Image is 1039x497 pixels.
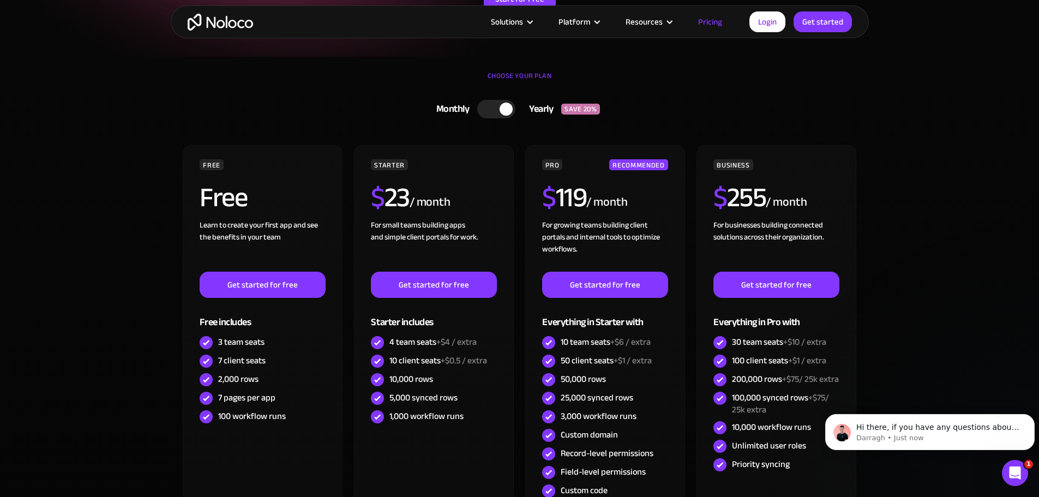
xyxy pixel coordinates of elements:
a: home [188,14,253,31]
div: SAVE 20% [561,104,600,115]
span: +$75/ 25k extra [782,371,839,387]
div: Starter includes [371,298,496,333]
span: +$4 / extra [436,334,477,350]
div: 50 client seats [561,355,652,367]
a: Get started for free [542,272,668,298]
div: 30 team seats [732,336,826,348]
a: Get started [794,11,852,32]
span: +$1 / extra [614,352,652,369]
div: For small teams building apps and simple client portals for work. ‍ [371,219,496,272]
div: Priority syncing [732,458,790,470]
span: +$0.5 / extra [441,352,487,369]
div: 10 team seats [561,336,651,348]
span: $ [542,172,556,223]
div: / month [586,194,627,211]
div: 1,000 workflow runs [389,410,464,422]
div: 10,000 workflow runs [732,421,811,433]
div: 7 client seats [218,355,266,367]
span: $ [371,172,385,223]
iframe: Intercom live chat [1002,460,1028,486]
div: Custom code [561,484,608,496]
div: Everything in Pro with [713,298,839,333]
div: Everything in Starter with [542,298,668,333]
a: Get started for free [200,272,325,298]
div: Field-level permissions [561,466,646,478]
div: Solutions [491,15,523,29]
div: Yearly [515,101,561,117]
div: RECOMMENDED [609,159,668,170]
span: +$10 / extra [783,334,826,350]
div: 10,000 rows [389,373,433,385]
div: 7 pages per app [218,392,275,404]
div: Custom domain [561,429,618,441]
div: 3,000 workflow runs [561,410,636,422]
div: 100 workflow runs [218,410,286,422]
div: BUSINESS [713,159,753,170]
a: Get started for free [371,272,496,298]
div: Resources [626,15,663,29]
a: Get started for free [713,272,839,298]
div: PRO [542,159,562,170]
div: CHOOSE YOUR PLAN [182,68,858,95]
div: Free includes [200,298,325,333]
div: For growing teams building client portals and internal tools to optimize workflows. [542,219,668,272]
span: +$75/ 25k extra [732,390,829,418]
div: STARTER [371,159,407,170]
div: Platform [558,15,590,29]
div: 4 team seats [389,336,477,348]
h2: 119 [542,184,586,211]
h2: 255 [713,184,766,211]
div: Solutions [477,15,545,29]
div: / month [766,194,807,211]
div: Platform [545,15,612,29]
div: 5,000 synced rows [389,392,458,404]
div: 200,000 rows [732,373,839,385]
div: Record-level permissions [561,447,653,459]
span: $ [713,172,727,223]
div: For businesses building connected solutions across their organization. ‍ [713,219,839,272]
div: 2,000 rows [218,373,259,385]
h2: Free [200,184,247,211]
div: Resources [612,15,684,29]
div: 25,000 synced rows [561,392,633,404]
h2: 23 [371,184,410,211]
div: 3 team seats [218,336,265,348]
a: Login [749,11,785,32]
div: / month [410,194,451,211]
span: +$1 / extra [788,352,826,369]
div: Unlimited user roles [732,440,806,452]
iframe: Intercom notifications message [821,391,1039,468]
span: +$6 / extra [610,334,651,350]
div: FREE [200,159,224,170]
div: 100,000 synced rows [732,392,839,416]
a: Pricing [684,15,736,29]
div: 50,000 rows [561,373,606,385]
div: Learn to create your first app and see the benefits in your team ‍ [200,219,325,272]
div: 10 client seats [389,355,487,367]
div: 100 client seats [732,355,826,367]
span: 1 [1024,460,1033,469]
div: Monthly [423,101,478,117]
